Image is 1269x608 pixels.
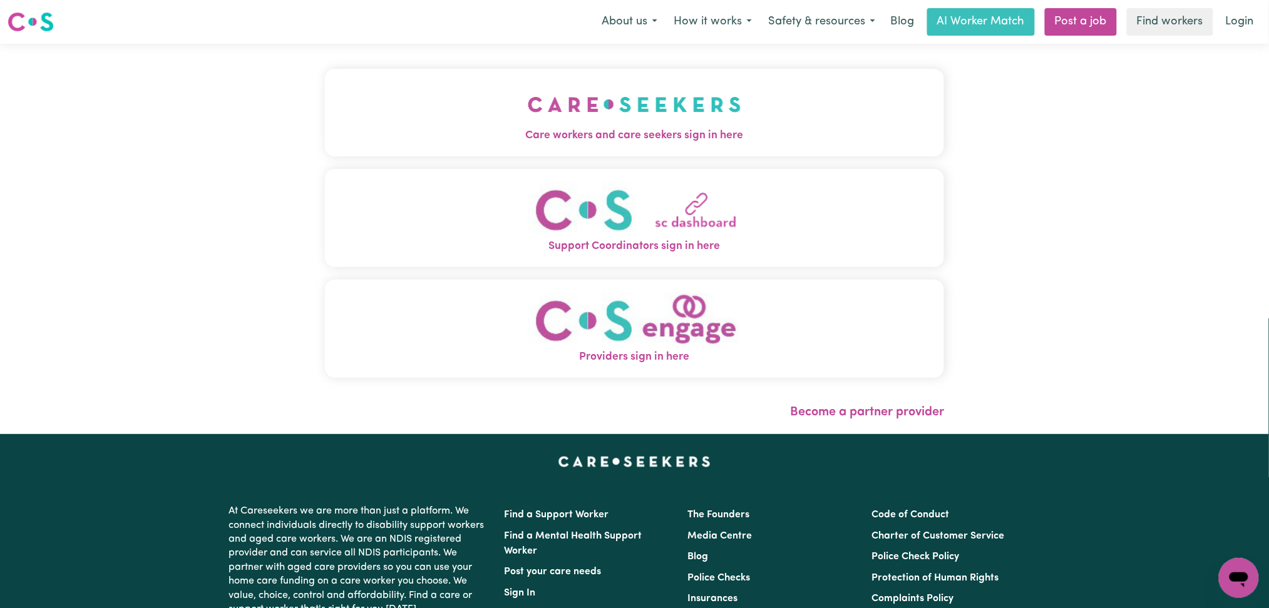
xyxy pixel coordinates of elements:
span: Providers sign in here [325,349,945,365]
a: Sign In [505,588,536,598]
a: Become a partner provider [790,406,944,418]
img: Careseekers logo [8,11,54,33]
a: Code of Conduct [871,510,949,520]
a: Find workers [1127,8,1213,36]
a: Find a Mental Health Support Worker [505,531,642,556]
span: Care workers and care seekers sign in here [325,128,945,144]
a: Police Check Policy [871,552,959,562]
button: Care workers and care seekers sign in here [325,69,945,156]
iframe: Button to launch messaging window [1219,558,1259,598]
a: Blog [883,8,922,36]
a: Complaints Policy [871,594,953,604]
a: AI Worker Match [927,8,1035,36]
button: Support Coordinators sign in here [325,169,945,267]
a: Find a Support Worker [505,510,609,520]
a: Police Checks [688,573,751,583]
a: Careseekers logo [8,8,54,36]
a: Login [1218,8,1261,36]
span: Support Coordinators sign in here [325,238,945,255]
a: Protection of Human Rights [871,573,999,583]
a: The Founders [688,510,750,520]
button: How it works [665,9,760,35]
a: Post a job [1045,8,1117,36]
a: Blog [688,552,709,562]
button: Safety & resources [760,9,883,35]
a: Insurances [688,594,738,604]
button: Providers sign in here [325,280,945,378]
a: Charter of Customer Service [871,531,1004,541]
button: About us [593,9,665,35]
a: Careseekers home page [558,457,711,467]
a: Post your care needs [505,567,602,577]
a: Media Centre [688,531,753,541]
